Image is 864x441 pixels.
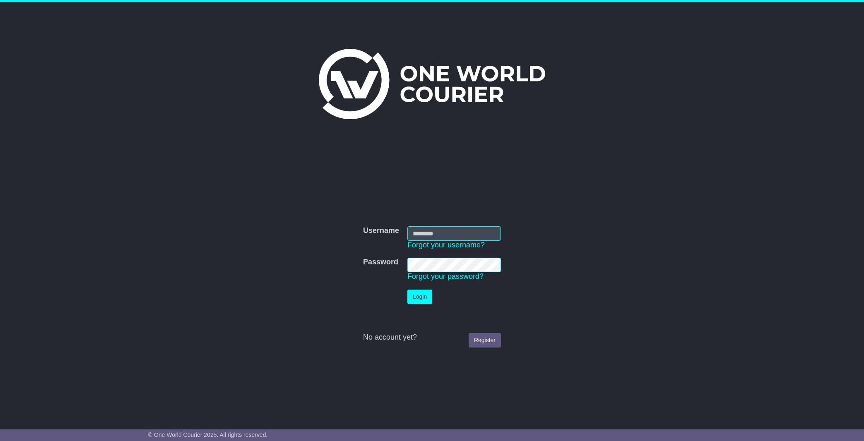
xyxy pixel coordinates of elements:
a: Register [469,333,501,348]
div: No account yet? [363,333,501,342]
label: Password [363,258,398,267]
label: Username [363,226,399,235]
span: © One World Courier 2025. All rights reserved. [148,431,268,438]
button: Login [407,290,432,304]
img: One World [319,49,545,119]
a: Forgot your username? [407,241,485,249]
a: Forgot your password? [407,272,484,280]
